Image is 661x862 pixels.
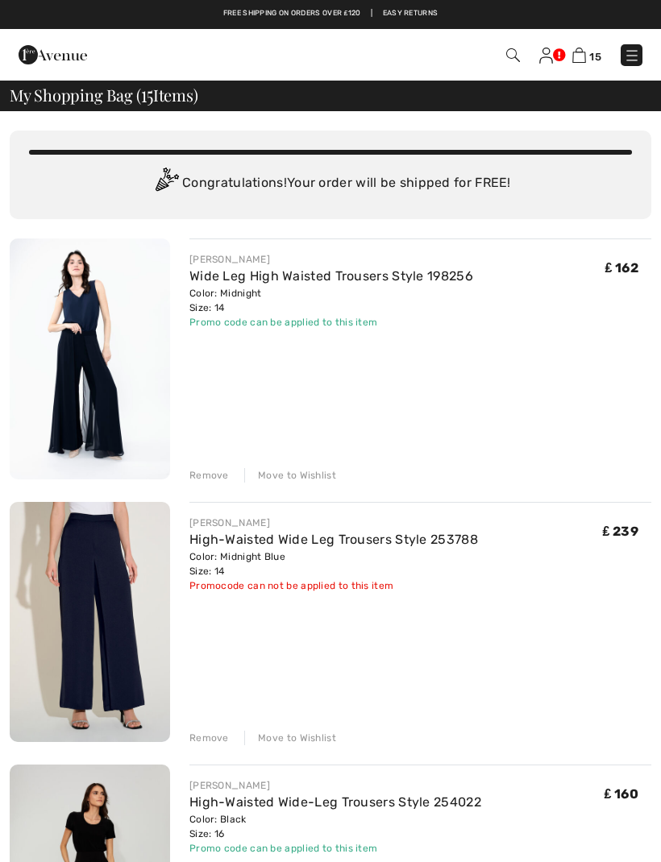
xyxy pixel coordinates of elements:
div: Color: Midnight Blue Size: 14 [189,549,478,578]
a: Wide Leg High Waisted Trousers Style 198256 [189,268,473,284]
div: Promocode can not be applied to this item [189,578,478,593]
a: 15 [572,45,601,64]
img: High-Waisted Wide Leg Trousers Style 253788 [10,502,170,743]
div: Remove [189,731,229,745]
span: 15 [589,51,601,63]
div: [PERSON_NAME] [189,778,481,793]
div: Color: Midnight Size: 14 [189,286,473,315]
img: Search [506,48,520,62]
span: 15 [141,83,153,104]
div: Promo code can be applied to this item [189,841,481,856]
span: ₤ 162 [605,260,638,276]
span: My Shopping Bag ( Items) [10,87,198,103]
div: Congratulations! Your order will be shipped for FREE! [29,168,632,200]
div: Move to Wishlist [244,468,336,483]
div: [PERSON_NAME] [189,252,473,267]
div: Promo code can be applied to this item [189,315,473,329]
div: [PERSON_NAME] [189,516,478,530]
img: Menu [624,48,640,64]
a: Free shipping on orders over ₤120 [223,8,361,19]
a: High-Waisted Wide Leg Trousers Style 253788 [189,532,478,547]
div: Remove [189,468,229,483]
a: Easy Returns [383,8,439,19]
span: ₤ 160 [605,786,638,802]
span: | [371,8,372,19]
img: 1ère Avenue [19,39,87,71]
img: Wide Leg High Waisted Trousers Style 198256 [10,238,170,479]
img: Congratulation2.svg [150,168,182,200]
span: ₤ 239 [603,524,638,539]
img: Shopping Bag [572,48,586,63]
img: My Info [539,48,553,64]
a: High-Waisted Wide-Leg Trousers Style 254022 [189,794,481,810]
div: Move to Wishlist [244,731,336,745]
a: 1ère Avenue [19,46,87,61]
div: Color: Black Size: 16 [189,812,481,841]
